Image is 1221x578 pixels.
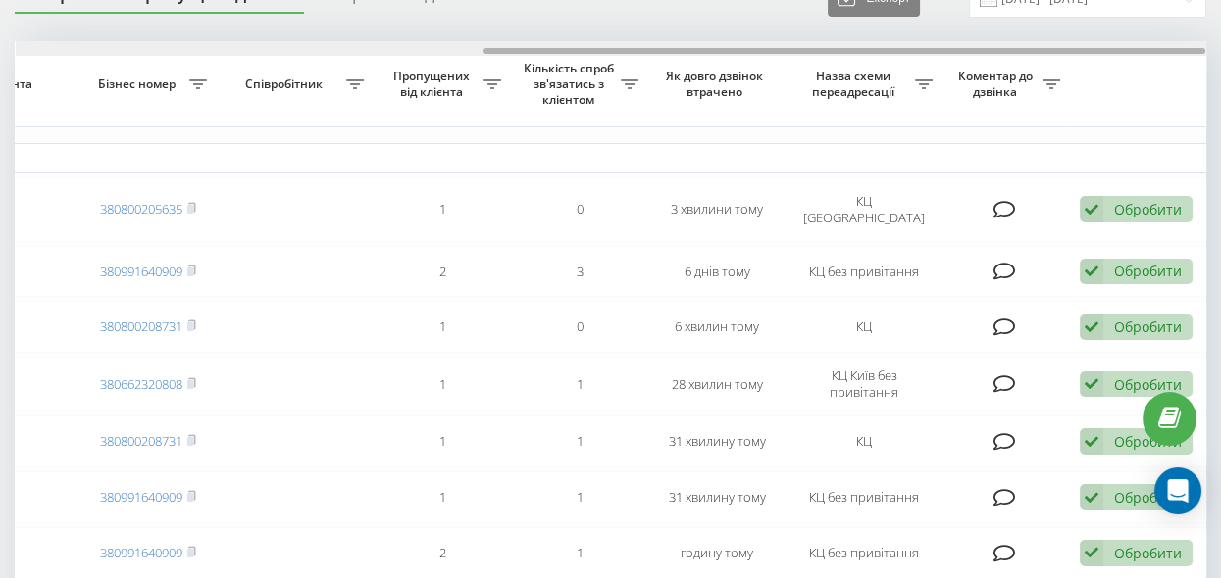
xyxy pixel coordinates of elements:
[952,69,1043,99] span: Коментар до дзвінка
[648,471,786,523] td: 31 хвилину тому
[648,301,786,353] td: 6 хвилин тому
[786,301,942,353] td: КЦ
[795,69,915,99] span: Назва схеми переадресації
[100,200,182,217] a: 380800205635
[100,544,182,561] a: 380991640909
[374,246,511,298] td: 2
[786,415,942,467] td: КЦ
[1154,467,1201,514] div: Open Intercom Messenger
[648,415,786,467] td: 31 хвилину тому
[100,263,182,280] a: 380991640909
[374,357,511,411] td: 1
[383,69,483,99] span: Пропущених від клієнта
[521,61,621,107] span: Кількість спроб зв'язатись з клієнтом
[100,317,182,335] a: 380800208731
[664,69,770,99] span: Як довго дзвінок втрачено
[648,357,786,411] td: 28 хвилин тому
[374,471,511,523] td: 1
[1114,544,1182,562] div: Обробити
[786,246,942,298] td: КЦ без привітання
[511,177,648,242] td: 0
[374,415,511,467] td: 1
[227,76,346,92] span: Співробітник
[1114,317,1182,336] div: Обробити
[374,301,511,353] td: 1
[786,471,942,523] td: КЦ без привітання
[100,432,182,450] a: 380800208731
[511,471,648,523] td: 1
[511,415,648,467] td: 1
[648,177,786,242] td: 3 хвилини тому
[511,301,648,353] td: 0
[374,177,511,242] td: 1
[511,357,648,411] td: 1
[1114,432,1182,451] div: Обробити
[1114,200,1182,218] div: Обробити
[786,177,942,242] td: КЦ [GEOGRAPHIC_DATA]
[100,488,182,506] a: 380991640909
[1114,488,1182,506] div: Обробити
[1114,375,1182,394] div: Обробити
[89,76,189,92] span: Бізнес номер
[511,246,648,298] td: 3
[1114,262,1182,280] div: Обробити
[100,375,182,393] a: 380662320808
[786,357,942,411] td: КЦ Київ без привітання
[648,246,786,298] td: 6 днів тому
